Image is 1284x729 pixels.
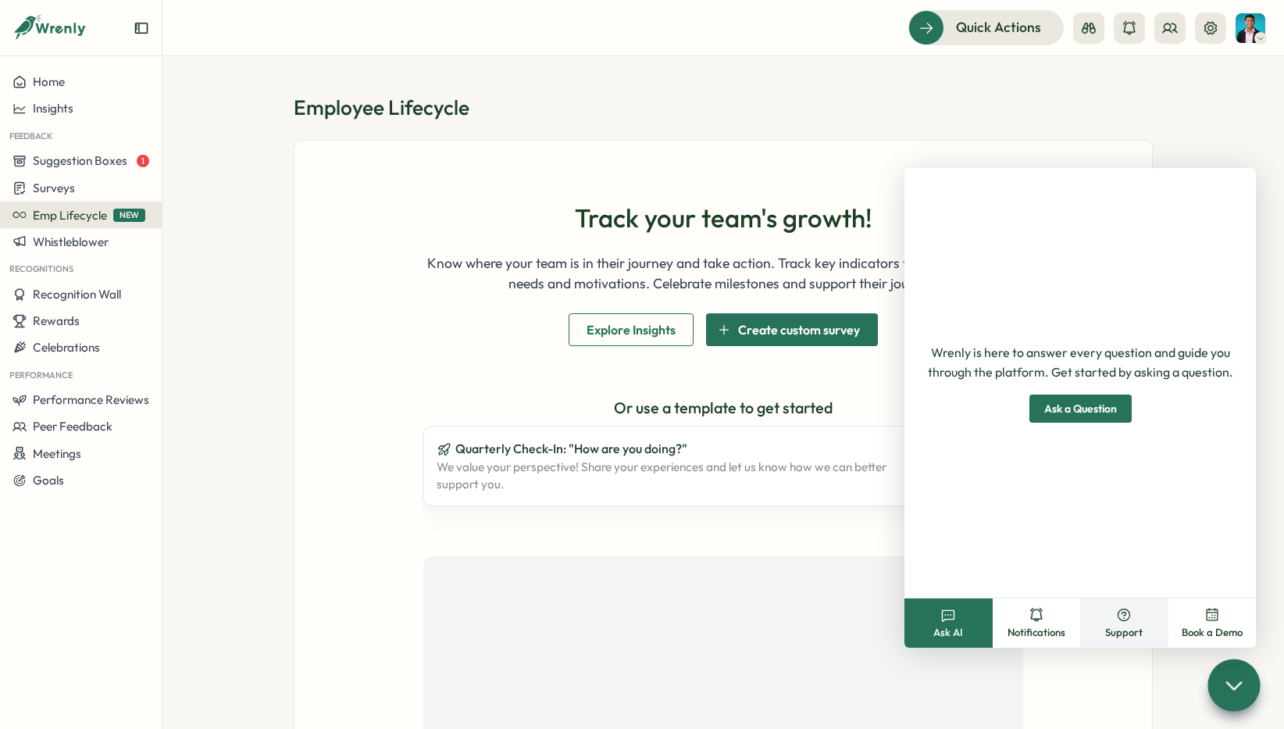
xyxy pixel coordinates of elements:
button: Ask a Question [1029,395,1132,423]
button: Ask AI [904,599,993,648]
span: Suggestion Boxes [33,153,127,168]
h1: Track your team's growth! [575,203,872,234]
span: Surveys [33,180,75,195]
span: Create custom survey [738,314,860,345]
p: Wrenly is here to answer every question and guide you through the platform. Get started by asking... [917,343,1243,382]
span: Insights [33,101,73,116]
span: Home [33,74,65,89]
button: Support [1080,599,1168,648]
button: Book a Demo [1168,599,1257,648]
span: Explore Insights [587,314,676,345]
button: Quick Actions [908,10,1064,45]
span: Ask AI [933,626,963,640]
span: Whistleblower [33,234,109,249]
span: Support [1105,626,1143,640]
span: Rewards [33,313,80,328]
span: Quick Actions [956,17,1041,38]
button: Explore Insights [569,313,694,346]
span: Emp Lifecycle [33,208,107,223]
span: Performance Reviews [33,392,149,407]
span: Celebrations [33,340,100,355]
h1: Employee Lifecycle [294,94,1153,121]
span: 1 [137,155,149,167]
p: Quarterly Check-In: "How are you doing?" [437,439,896,459]
span: Ask a Question [1044,395,1117,422]
span: Recognition Wall [33,287,121,302]
span: Notifications [1008,626,1065,640]
button: Notifications [993,599,1081,648]
p: Know where your team is in their journey and take action. Track key indicators to understand thei... [423,253,1023,295]
span: Goals [33,473,64,488]
span: Meetings [33,446,81,461]
span: Book a Demo [1182,626,1243,640]
p: Or use a template to get started [423,396,1023,420]
p: We value your perspective! Share your experiences and let us know how we can better support you. [437,459,896,493]
button: Expand sidebar [134,20,149,36]
span: NEW [113,209,145,222]
span: Peer Feedback [33,419,112,434]
button: Create custom survey [706,313,879,346]
img: Brayden Antonio [1236,13,1265,43]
